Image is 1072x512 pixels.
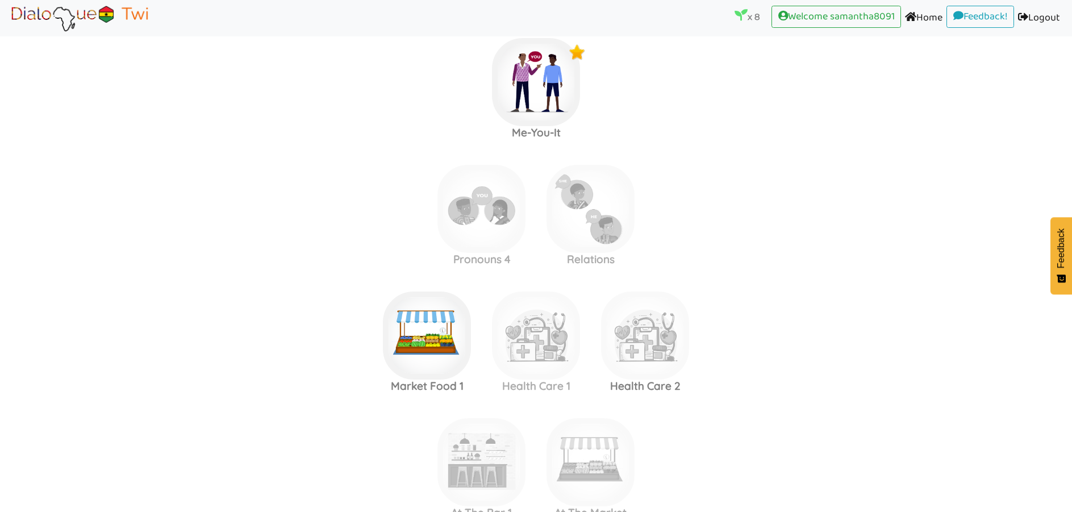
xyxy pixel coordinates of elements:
img: you-subject.21c88573.png [437,165,525,253]
h3: Me-You-It [482,126,591,139]
span: Feedback [1056,228,1066,268]
img: r5+QtVXYuttHLoUAAAAABJRU5ErkJggg== [623,170,640,188]
img: you-object.af7d591a.png [492,38,580,126]
img: he-she-subject.d9339a22.png [547,165,635,253]
img: r5+QtVXYuttHLoUAAAAABJRU5ErkJggg== [623,424,640,441]
img: r5+QtVXYuttHLoUAAAAABJRU5ErkJggg== [460,297,477,314]
img: Brand [8,4,151,32]
h3: Pronouns 4 [427,253,536,266]
img: r5+QtVXYuttHLoUAAAAABJRU5ErkJggg== [514,424,531,441]
img: bar.cddeaddc.png [437,418,525,506]
h3: Health Care 2 [591,380,700,393]
a: Home [901,6,946,31]
h3: Health Care 1 [482,380,591,393]
img: medicine_welcome1.e7948a09.png [492,292,580,380]
img: market.b6812ae9.png [547,418,635,506]
a: Logout [1014,6,1064,31]
a: Feedback! [946,6,1014,28]
button: Feedback - Show survey [1050,217,1072,294]
a: Welcome samantha8091 [771,6,901,28]
img: r5+QtVXYuttHLoUAAAAABJRU5ErkJggg== [569,297,586,314]
p: x 8 [735,9,760,24]
img: market.b6812ae9.png [383,292,471,380]
img: x9Y5jP2O4Z5kwAAAABJRU5ErkJggg== [569,44,586,61]
h3: Market Food 1 [373,380,482,393]
img: medicine_welcome1.e7948a09.png [601,292,689,380]
img: r5+QtVXYuttHLoUAAAAABJRU5ErkJggg== [678,297,695,314]
img: r5+QtVXYuttHLoUAAAAABJRU5ErkJggg== [514,170,531,188]
h3: Relations [536,253,645,266]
